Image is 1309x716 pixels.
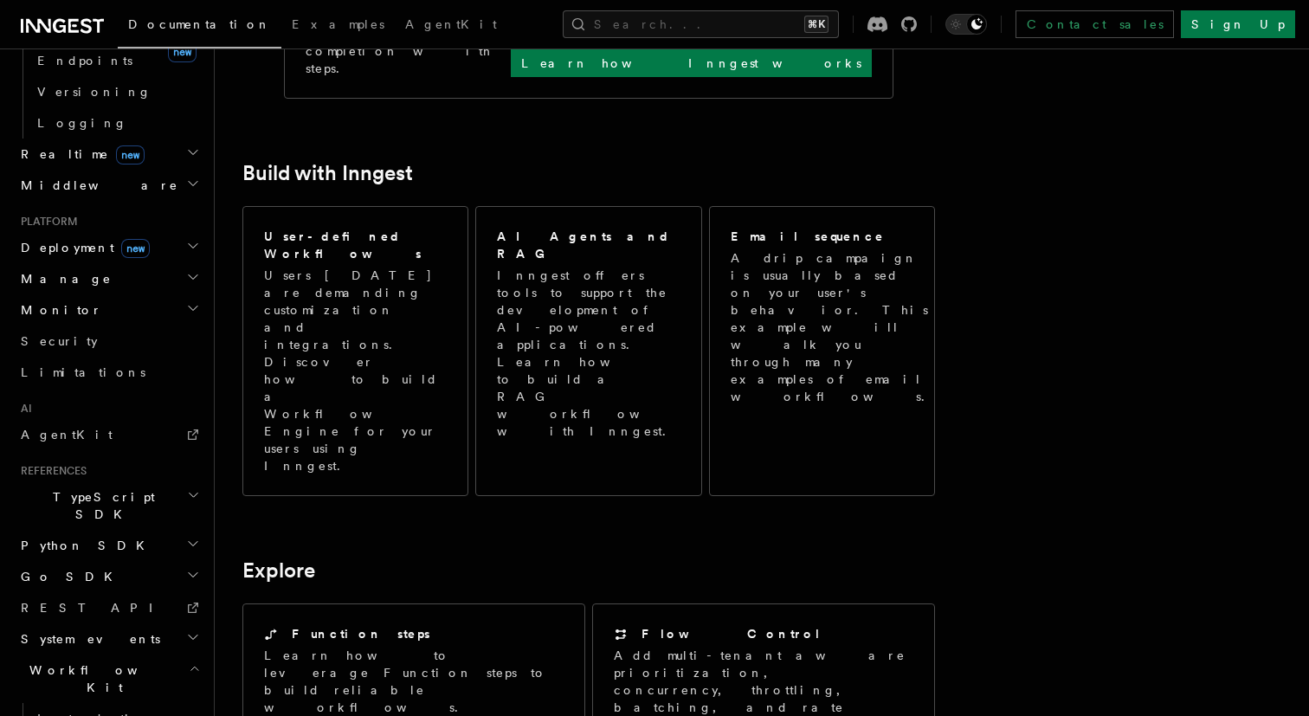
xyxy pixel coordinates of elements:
span: AI [14,402,32,416]
p: Users [DATE] are demanding customization and integrations. Discover how to build a Workflow Engin... [264,267,447,474]
p: Learn how to leverage Function steps to build reliable workflows. [264,647,564,716]
a: AI Agents and RAGInngest offers tools to support the development of AI-powered applications. Lear... [475,206,701,496]
span: Realtime [14,145,145,163]
kbd: ⌘K [804,16,829,33]
h2: User-defined Workflows [264,228,447,262]
a: Learn how Inngest works [511,49,872,77]
a: Versioning [30,76,203,107]
span: Manage [14,270,112,287]
span: REST API [21,601,168,615]
a: Security [14,326,203,357]
span: TypeScript SDK [14,488,187,523]
button: Deploymentnew [14,232,203,263]
span: Examples [292,17,384,31]
a: Email sequenceA drip campaign is usually based on your user's behavior. This example will walk yo... [709,206,935,496]
button: Search...⌘K [563,10,839,38]
button: Realtimenew [14,139,203,170]
a: Limitations [14,357,203,388]
a: AgentKit [14,419,203,450]
span: AgentKit [405,17,497,31]
span: Python SDK [14,537,155,554]
h2: Function steps [292,625,430,642]
button: Monitor [14,294,203,326]
a: Logging [30,107,203,139]
span: new [168,42,197,62]
span: Monitor [14,301,102,319]
a: Examples [281,5,395,47]
button: Manage [14,263,203,294]
h2: Flow Control [642,625,822,642]
span: new [116,145,145,164]
a: User-defined WorkflowsUsers [DATE] are demanding customization and integrations. Discover how to ... [242,206,468,496]
button: System events [14,623,203,655]
p: A drip campaign is usually based on your user's behavior. This example will walk you through many... [731,249,935,405]
a: Sign Up [1181,10,1295,38]
span: Workflow Kit [14,661,189,696]
a: Explore [242,558,315,583]
span: Deployment [14,239,150,256]
a: Contact sales [1016,10,1174,38]
h2: Email sequence [731,228,885,245]
a: REST API [14,592,203,623]
span: References [14,464,87,478]
button: TypeScript SDK [14,481,203,530]
button: Workflow Kit [14,655,203,703]
button: Go SDK [14,561,203,592]
span: Limitations [21,365,145,379]
a: Build with Inngest [242,161,413,185]
span: new [121,239,150,258]
span: System events [14,630,160,648]
h2: AI Agents and RAG [497,228,682,262]
span: Documentation [128,17,271,31]
span: Security [21,334,98,348]
span: Middleware [14,177,178,194]
span: Logging [37,116,127,130]
span: AgentKit [21,428,113,442]
a: REST Endpointsnew [30,28,203,76]
a: AgentKit [395,5,507,47]
button: Python SDK [14,530,203,561]
p: Inngest offers tools to support the development of AI-powered applications. Learn how to build a ... [497,267,682,440]
span: Platform [14,215,78,229]
a: Documentation [118,5,281,48]
button: Toggle dark mode [945,14,987,35]
p: Learn how Inngest works [521,55,861,72]
span: Go SDK [14,568,123,585]
span: Versioning [37,85,152,99]
button: Middleware [14,170,203,201]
